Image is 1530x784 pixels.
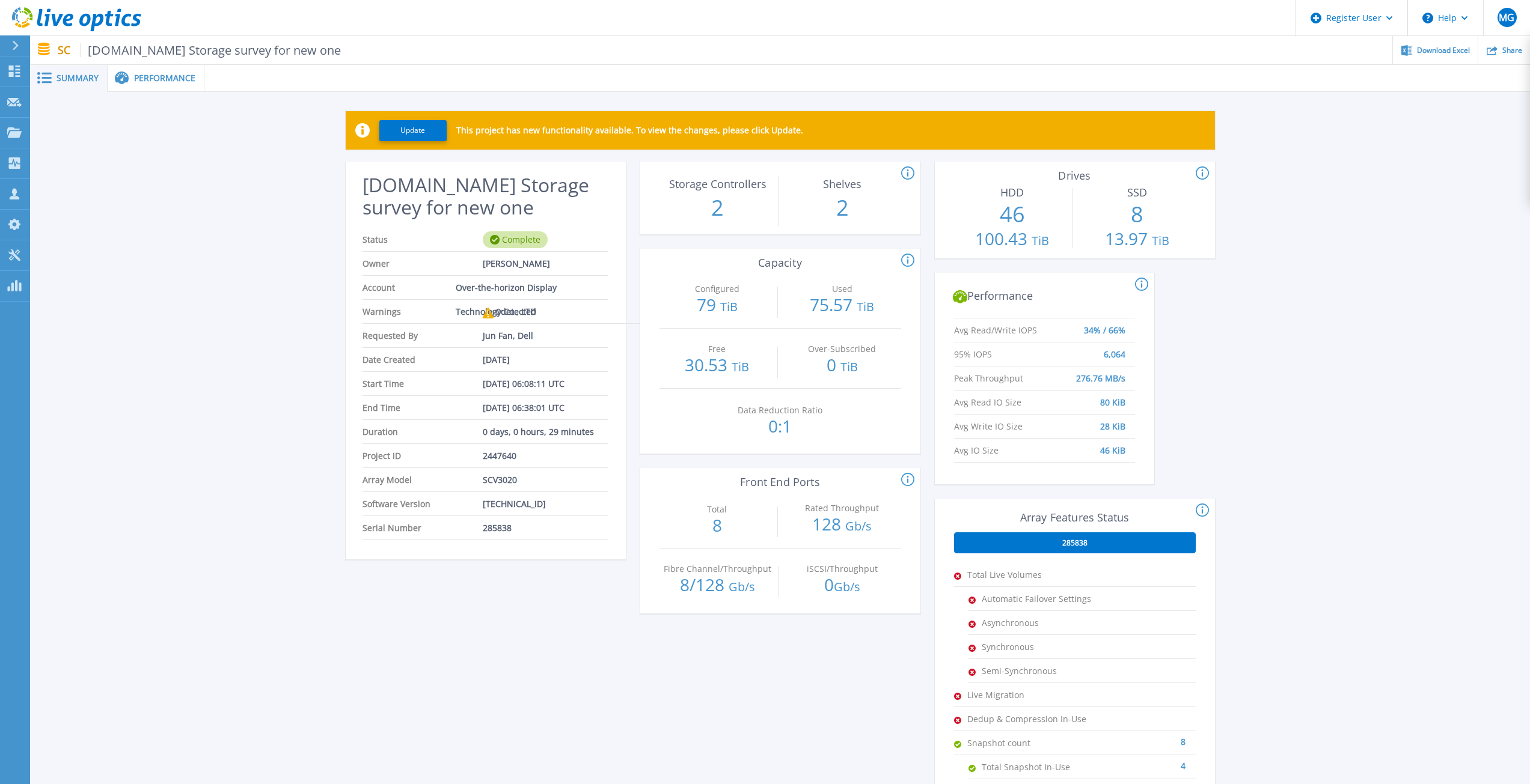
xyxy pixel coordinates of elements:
[788,178,898,189] p: Shelves
[788,565,898,573] p: iSCSI/Throughput
[659,192,776,223] p: 2
[725,406,835,415] p: Data Reduction Ratio
[1100,390,1125,402] span: 80 KiB
[379,120,447,141] button: Update
[732,359,749,375] span: TiB
[363,300,483,323] span: Warnings
[363,444,483,467] span: Project ID
[784,296,900,315] p: 75.57
[720,299,738,315] span: TiB
[662,565,773,573] p: Fibre Channel/Throughput
[1102,755,1186,767] div: 4
[483,348,510,371] span: [DATE]
[483,252,550,275] span: [PERSON_NAME]
[363,468,483,491] span: Array Model
[363,492,483,515] span: Software Version
[1079,230,1195,249] p: 13.97
[834,579,860,595] span: Gb/s
[722,418,838,434] p: 0:1
[787,504,897,512] p: Rated Throughput
[982,587,1102,610] span: Automatic Failover Settings
[363,348,483,371] span: Date Created
[954,186,1070,199] h3: HDD
[954,511,1196,524] h3: Array Features Status
[363,276,456,299] span: Account
[483,324,533,347] span: Jun Fan, Dell
[1088,731,1186,743] div: 8
[1100,439,1125,450] span: 46 KiB
[363,396,483,419] span: End Time
[80,43,341,57] span: [DOMAIN_NAME] Storage survey for new one
[1100,415,1125,426] span: 28 KiB
[659,576,776,595] p: 8 / 128
[662,178,773,189] p: Storage Controllers
[784,356,900,375] p: 0
[483,420,594,443] span: 0 days, 0 hours, 29 minutes
[483,468,517,491] span: SCV3020
[784,515,900,535] p: 128
[58,43,341,57] p: SC
[1062,538,1088,548] span: 285838
[483,516,512,539] span: 285838
[363,324,483,347] span: Requested By
[1104,342,1125,354] span: 6,064
[785,576,901,595] p: 0
[967,563,1088,586] span: Total Live Volumes
[1417,47,1470,54] span: Download Excel
[954,439,1076,450] span: Avg IO Size
[954,415,1076,426] span: Avg Write IO Size
[1152,232,1169,249] span: TiB
[982,659,1102,682] span: Semi-Synchronous
[954,342,1076,354] span: 95% IOPS
[954,199,1070,230] p: 46
[456,126,803,135] p: This project has new functionality available. To view the changes, please click Update.
[483,492,546,515] span: [TECHNICAL_ID]
[954,366,1076,378] span: Peak Throughput
[954,318,1076,330] span: Avg Read/Write IOPS
[662,345,772,353] p: Free
[982,755,1102,779] span: Total Snapshot In-Use
[363,420,483,443] span: Duration
[982,635,1102,658] span: Synchronous
[954,230,1070,249] p: 100.43
[954,390,1076,402] span: Avg Read IO Size
[1502,47,1522,54] span: Share
[1079,186,1195,199] h3: SSD
[1084,318,1125,330] span: 34% / 66%
[662,285,772,293] p: Configured
[967,683,1088,707] span: Live Migration
[729,579,755,595] span: Gb/s
[363,516,483,539] span: Serial Number
[456,276,598,299] span: Over-the-horizon Display Technology Co., LTD
[967,707,1088,731] span: Dedup & Compression In-Use
[483,231,548,248] div: Complete
[1076,366,1125,378] span: 276.76 MB/s
[483,444,516,467] span: 2447640
[363,228,483,251] span: Status
[483,396,565,419] span: [DATE] 06:38:01 UTC
[134,74,195,82] span: Performance
[857,299,874,315] span: TiB
[845,518,872,534] span: Gb/s
[57,74,99,82] span: Summary
[363,174,608,219] h2: [DOMAIN_NAME] Storage survey for new one
[840,359,858,375] span: TiB
[1079,199,1195,230] p: 8
[982,611,1102,634] span: Asynchronous
[785,192,901,223] p: 2
[363,372,483,395] span: Start Time
[659,356,776,375] p: 30.53
[1032,232,1049,249] span: TiB
[483,300,536,324] div: 0 detected
[483,372,565,395] span: [DATE] 06:08:11 UTC
[659,517,776,533] p: 8
[953,290,1136,304] h2: Performance
[363,252,483,275] span: Owner
[787,345,897,353] p: Over-Subscribed
[662,505,772,514] p: Total
[1499,13,1514,22] span: MG
[967,731,1088,755] span: Snapshot count
[659,296,776,315] p: 79
[787,285,897,293] p: Used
